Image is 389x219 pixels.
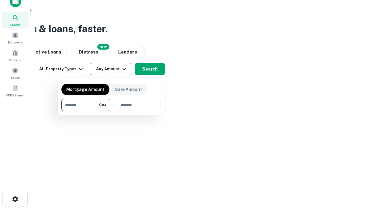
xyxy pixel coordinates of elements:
div: - [113,99,115,111]
span: $1M [99,102,106,108]
p: Sale Amount [115,86,142,93]
iframe: Chat Widget [359,170,389,200]
p: Mortgage Amount [66,86,105,93]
